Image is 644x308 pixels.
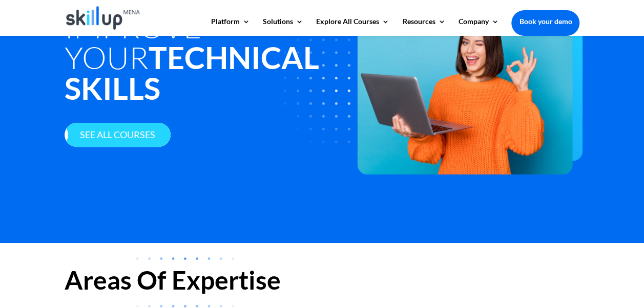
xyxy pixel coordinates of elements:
[458,18,498,35] a: Company
[66,6,140,30] img: Skillup Mena
[402,18,445,35] a: Resources
[65,11,362,108] h1: Improve your
[211,18,250,35] a: Platform
[511,10,579,33] a: Book your demo
[473,197,644,308] iframe: Chat Widget
[263,18,303,35] a: Solutions
[65,123,171,147] a: See all courses
[316,18,389,35] a: Explore All Courses
[65,70,160,106] strong: Skills
[149,39,319,76] strong: Technical
[65,267,580,298] h2: Areas Of Expertise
